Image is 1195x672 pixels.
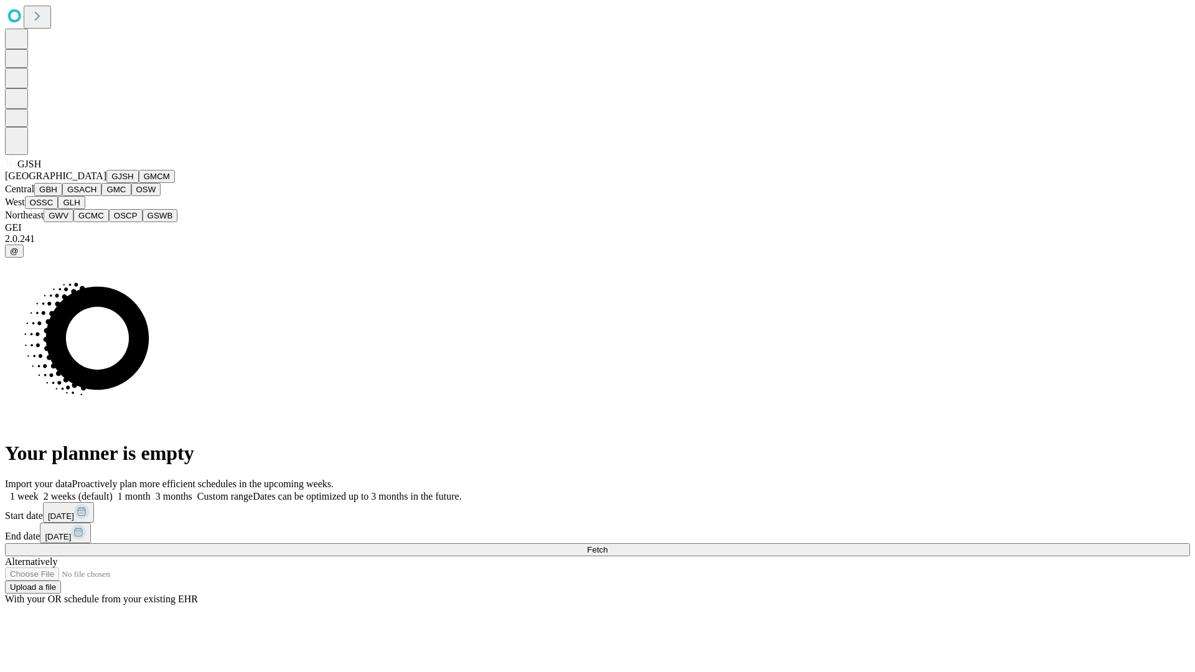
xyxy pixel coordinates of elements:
[62,183,101,196] button: GSACH
[5,442,1190,465] h1: Your planner is empty
[5,184,34,194] span: Central
[106,170,139,183] button: GJSH
[5,581,61,594] button: Upload a file
[139,170,175,183] button: GMCM
[72,478,334,489] span: Proactively plan more efficient schedules in the upcoming weeks.
[5,502,1190,523] div: Start date
[25,196,59,209] button: OSSC
[109,209,143,222] button: OSCP
[44,209,73,222] button: GWV
[45,532,71,541] span: [DATE]
[17,159,41,169] span: GJSH
[587,545,607,554] span: Fetch
[5,478,72,489] span: Import your data
[40,523,91,543] button: [DATE]
[5,170,106,181] span: [GEOGRAPHIC_DATA]
[10,491,39,502] span: 1 week
[5,594,198,604] span: With your OR schedule from your existing EHR
[5,245,24,258] button: @
[73,209,109,222] button: GCMC
[101,183,131,196] button: GMC
[5,197,25,207] span: West
[118,491,151,502] span: 1 month
[5,210,44,220] span: Northeast
[253,491,461,502] span: Dates can be optimized up to 3 months in the future.
[48,511,74,521] span: [DATE]
[5,523,1190,543] div: End date
[5,543,1190,556] button: Fetch
[156,491,192,502] span: 3 months
[34,183,62,196] button: GBH
[5,222,1190,233] div: GEI
[143,209,178,222] button: GSWB
[43,502,94,523] button: [DATE]
[5,556,57,567] span: Alternatively
[44,491,113,502] span: 2 weeks (default)
[58,196,85,209] button: GLH
[131,183,161,196] button: OSW
[5,233,1190,245] div: 2.0.241
[197,491,253,502] span: Custom range
[10,246,19,256] span: @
